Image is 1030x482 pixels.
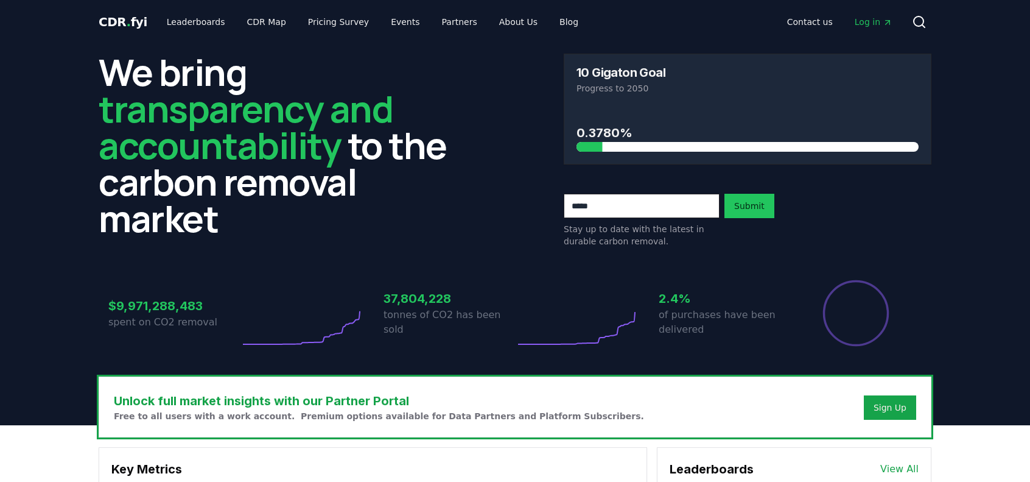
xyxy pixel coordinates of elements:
a: Log in [845,11,902,33]
h3: 2.4% [659,289,790,308]
h3: 10 Gigaton Goal [576,66,665,79]
a: Contact us [777,11,843,33]
p: spent on CO2 removal [108,315,240,330]
button: Submit [724,194,774,218]
span: . [127,15,131,29]
a: Partners [432,11,487,33]
p: Progress to 2050 [576,82,919,94]
a: CDR Map [237,11,296,33]
a: View All [880,462,919,477]
span: CDR fyi [99,15,147,29]
nav: Main [777,11,902,33]
h3: Unlock full market insights with our Partner Portal [114,392,644,410]
p: Stay up to date with the latest in durable carbon removal. [564,223,720,247]
div: Percentage of sales delivered [822,279,890,347]
h3: 0.3780% [576,124,919,142]
h3: Leaderboards [670,460,754,478]
h2: We bring to the carbon removal market [99,54,466,236]
button: Sign Up [864,395,916,420]
a: Sign Up [874,402,906,414]
p: of purchases have been delivered [659,308,790,337]
h3: Key Metrics [111,460,634,478]
nav: Main [157,11,588,33]
a: Pricing Survey [298,11,379,33]
p: Free to all users with a work account. Premium options available for Data Partners and Platform S... [114,410,644,422]
a: Events [381,11,429,33]
span: transparency and accountability [99,83,393,170]
a: About Us [489,11,547,33]
a: Blog [550,11,588,33]
h3: 37,804,228 [384,289,515,308]
h3: $9,971,288,483 [108,297,240,315]
span: Log in [855,16,892,28]
a: CDR.fyi [99,13,147,30]
a: Leaderboards [157,11,235,33]
p: tonnes of CO2 has been sold [384,308,515,337]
